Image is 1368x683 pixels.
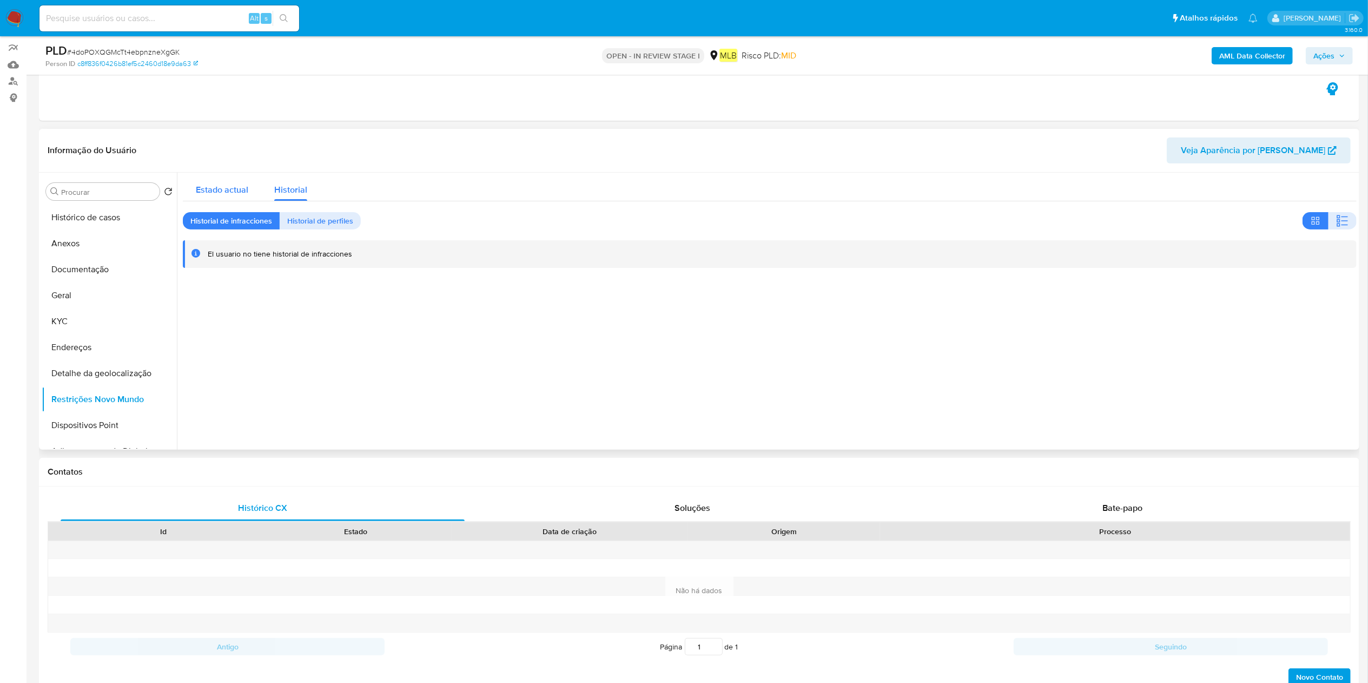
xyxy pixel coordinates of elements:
[1345,25,1363,34] span: 3.160.0
[459,526,680,537] div: Data de criação
[45,59,75,69] b: Person ID
[1180,12,1238,24] span: Atalhos rápidos
[1212,47,1293,64] button: AML Data Collector
[675,502,710,514] span: Soluções
[48,467,1351,477] h1: Contatos
[1349,12,1360,24] a: Sair
[42,412,177,438] button: Dispositivos Point
[736,641,738,652] span: 1
[42,438,177,464] button: Adiantamentos de Dinheiro
[1102,502,1142,514] span: Bate-papo
[660,638,738,655] span: Página de
[42,308,177,334] button: KYC
[719,49,737,62] em: MLB
[742,50,796,62] span: Risco PLD:
[602,48,704,63] p: OPEN - IN REVIEW STAGE I
[1306,47,1353,64] button: Ações
[42,231,177,257] button: Anexos
[696,526,873,537] div: Origem
[42,205,177,231] button: Histórico de casos
[781,49,796,62] span: MID
[61,187,155,197] input: Procurar
[77,59,198,69] a: c8ff836f0426b81ef5c2460d18e9da63
[1219,47,1285,64] b: AML Data Collector
[42,283,177,308] button: Geral
[1167,137,1351,163] button: Veja Aparência por [PERSON_NAME]
[42,360,177,386] button: Detalhe da geolocalização
[1313,47,1334,64] span: Ações
[888,526,1343,537] div: Processo
[1248,14,1258,23] a: Notificações
[1181,137,1325,163] span: Veja Aparência por [PERSON_NAME]
[1284,13,1345,23] p: juliane.miranda@mercadolivre.com
[42,334,177,360] button: Endereços
[42,257,177,283] button: Documentação
[50,187,59,196] button: Procurar
[273,11,295,26] button: search-icon
[265,13,268,23] span: s
[75,526,252,537] div: Id
[45,42,67,59] b: PLD
[238,502,287,514] span: Histórico CX
[39,11,299,25] input: Pesquise usuários ou casos...
[48,145,136,156] h1: Informação do Usuário
[1014,638,1328,655] button: Seguindo
[70,638,385,655] button: Antigo
[250,13,259,23] span: Alt
[267,526,444,537] div: Estado
[67,47,180,57] span: # 4doPOXQGMcTt4ebpnzneXgGK
[42,386,177,412] button: Restrições Novo Mundo
[164,187,173,199] button: Retornar ao pedido padrão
